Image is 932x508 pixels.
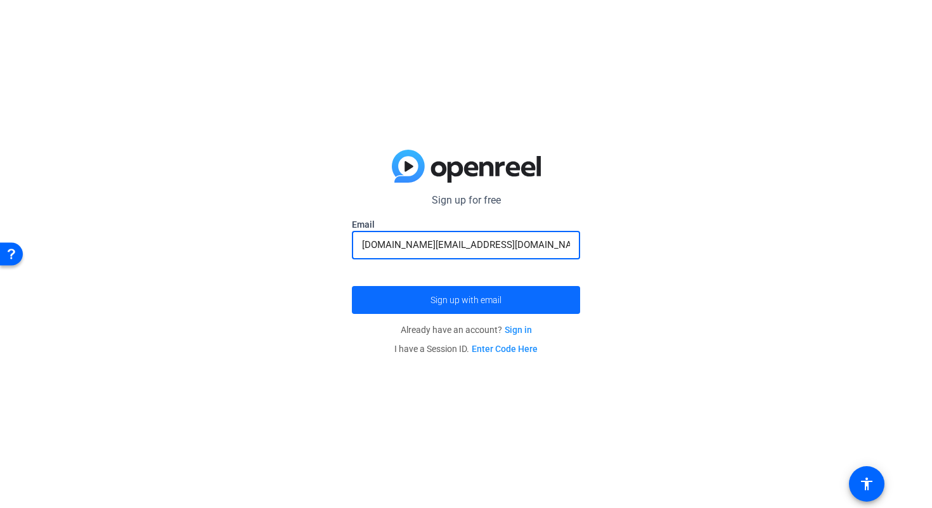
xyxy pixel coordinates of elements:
[859,476,874,492] mat-icon: accessibility
[392,150,541,183] img: blue-gradient.svg
[505,325,532,335] a: Sign in
[472,344,538,354] a: Enter Code Here
[401,325,532,335] span: Already have an account?
[394,344,538,354] span: I have a Session ID.
[352,218,580,231] label: Email
[352,193,580,208] p: Sign up for free
[352,286,580,314] button: Sign up with email
[362,237,570,252] input: Enter Email Address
